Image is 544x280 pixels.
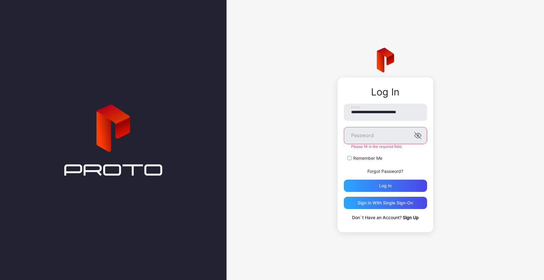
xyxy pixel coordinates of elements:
a: Forgot Password? [367,169,403,174]
div: Sign in With Single Sign-On [358,200,413,205]
div: Log in [379,183,392,188]
div: Please fill in the required field. [344,144,427,149]
a: Sign Up [403,215,419,220]
button: Log in [344,180,427,192]
button: Sign in With Single Sign-On [344,197,427,209]
input: Password [344,127,427,144]
p: Don`t Have an Account? [344,214,427,221]
label: Remember Me [353,155,382,161]
button: Password [414,132,422,139]
div: Log In [344,87,427,98]
input: Email [344,104,427,121]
